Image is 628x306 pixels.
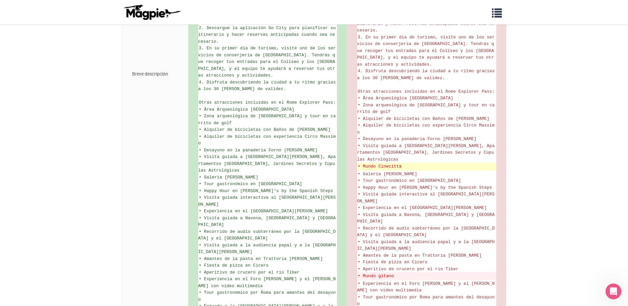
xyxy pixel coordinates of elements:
[199,175,258,180] span: • Galería [PERSON_NAME]
[357,143,495,162] span: • Visita guiada a [GEOGRAPHIC_DATA][PERSON_NAME], Apartamentos [GEOGRAPHIC_DATA], Jardines Secret...
[358,89,495,94] span: Otras atracciones incluidas en el Rome Explorer Pass:
[198,216,336,228] span: • Visita guiada a Navona, [GEOGRAPHIC_DATA] y [GEOGRAPHIC_DATA]
[358,267,459,272] span: • Aperitivo de crucero por el río Tíber
[198,134,336,146] span: • Alquiler de bicicletas con experiencia Circo Massimo
[357,69,497,80] span: 4. Disfruta descubriendo la ciudad a tu ritmo gracias a los 30 [PERSON_NAME] de validez.
[358,185,492,190] span: • Happy Hour en [PERSON_NAME]'s by the Spanish Steps
[199,107,295,112] span: • Área Arqueológica [GEOGRAPHIC_DATA]
[198,243,336,255] span: • Visita guiada a la audiencia papal y a la [GEOGRAPHIC_DATA][PERSON_NAME]
[357,103,495,115] span: • Zona arqueológica de [GEOGRAPHIC_DATA] y tour en carrito de golf
[198,114,336,126] span: • Zona arqueológica de [GEOGRAPHIC_DATA] y tour en carrito de golf
[199,127,331,132] span: • Alquiler de bicicletas con Baños de [PERSON_NAME]
[357,123,495,135] span: • Alquiler de bicicletas con experiencia Circo Massimo
[358,253,482,258] span: • Amantes de la pasta en Trattoria [PERSON_NAME]
[198,277,336,288] span: • Experiencia en el Foro [PERSON_NAME] y el [PERSON_NAME] con video multimedia
[199,181,302,186] span: • Tour gastronómico en [GEOGRAPHIC_DATA]
[358,96,454,101] span: • Área Arqueológica [GEOGRAPHIC_DATA]
[199,209,328,214] span: • Experiencia en el [GEOGRAPHIC_DATA][PERSON_NAME]
[358,178,461,183] span: • Tour gastronómico en [GEOGRAPHIC_DATA]
[198,290,336,302] span: • Tour gastronómico por Roma para amantes del desayuno
[122,4,182,20] img: logo-ab69f6fb50320c5b225c76a69d11143b.png
[357,281,495,293] span: • Experiencia en el Foro [PERSON_NAME] y el [PERSON_NAME] con video multimedia
[199,256,323,261] span: • Amantes de la pasta en Trattoria [PERSON_NAME]
[357,35,495,67] span: 3. En su primer día de turismo, visite uno de los servicios de conserjería de [GEOGRAPHIC_DATA]. ...
[199,270,300,275] span: • Aperitivo de crucero por el río Tíber
[358,273,496,280] del: • Mundo gitano
[198,195,336,207] span: • Visita guiada interactiva al [GEOGRAPHIC_DATA][PERSON_NAME]
[358,205,487,210] span: • Experiencia en el [GEOGRAPHIC_DATA][PERSON_NAME]
[605,283,621,299] iframe: Intercom live chat
[357,239,495,251] span: • Visita guiada a la audiencia papal y a la [GEOGRAPHIC_DATA][PERSON_NAME]
[358,260,428,265] span: • Fiesta de pizza en Cicero
[198,80,338,92] span: 4. Disfruta descubriendo la ciudad a tu ritmo gracias a los 30 [PERSON_NAME] de validez.
[358,136,477,141] span: • Desayuno en la panadería Forno [PERSON_NAME]
[198,46,336,78] span: 3. En su primer día de turismo, visite uno de los servicios de conserjería de [GEOGRAPHIC_DATA]. ...
[199,148,318,153] span: • Desayuno en la panadería Forno [PERSON_NAME]
[357,192,495,204] span: • Visita guiada interactiva al [GEOGRAPHIC_DATA][PERSON_NAME]
[198,229,336,241] span: • Recorrido de audio subterráneo por la [GEOGRAPHIC_DATA] y el [GEOGRAPHIC_DATA]
[358,163,496,170] del: • Mundo Cinecittà
[199,263,269,268] span: • Fiesta de pizza en Cicero
[198,25,338,44] span: 2. Descargue la aplicación Go City para planificar su itinerario y hacer reservas anticipadas cua...
[357,226,495,238] span: • Recorrido de audio subterráneo por la [GEOGRAPHIC_DATA] y el [GEOGRAPHIC_DATA]
[358,116,490,121] span: • Alquiler de bicicletas con Baños de [PERSON_NAME]
[358,172,417,177] span: • Galería [PERSON_NAME]
[199,188,333,193] span: • Happy Hour en [PERSON_NAME]'s by the Spanish Steps
[357,212,495,224] span: • Visita guiada a Navona, [GEOGRAPHIC_DATA] y [GEOGRAPHIC_DATA]
[199,100,336,105] span: Otras atracciones incluidas en el Rome Explorer Pass:
[198,154,336,173] span: • Visita guiada a [GEOGRAPHIC_DATA][PERSON_NAME], Apartamentos [GEOGRAPHIC_DATA], Jardines Secret...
